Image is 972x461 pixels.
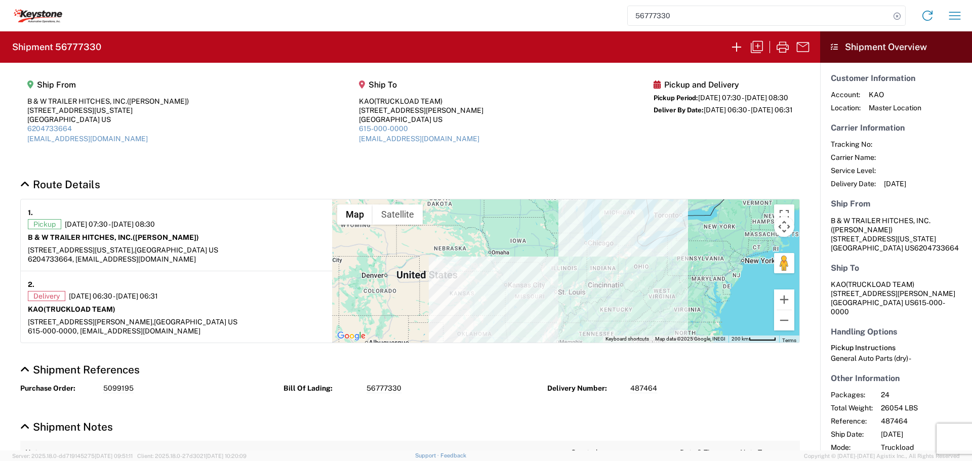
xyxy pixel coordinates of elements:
span: [DATE] [884,179,906,188]
button: Keyboard shortcuts [605,336,649,343]
span: Delivery Date: [831,179,876,188]
span: Account: [831,90,861,99]
span: 487464 [881,416,967,426]
span: [DATE] 07:30 - [DATE] 08:30 [65,220,155,229]
a: Support [415,452,440,458]
span: Carrier Name: [831,153,876,162]
span: ([PERSON_NAME]) [127,97,189,105]
span: ([PERSON_NAME]) [133,233,199,241]
button: Drag Pegman onto the map to open Street View [774,253,794,273]
div: 615-000-0000, [EMAIL_ADDRESS][DOMAIN_NAME] [28,326,325,336]
h5: Ship From [27,80,189,90]
span: Copyright © [DATE]-[DATE] Agistix Inc., All Rights Reserved [804,451,960,460]
div: [GEOGRAPHIC_DATA] US [27,115,189,124]
span: ([PERSON_NAME]) [831,226,893,234]
a: Terms [782,338,796,343]
span: Map data ©2025 Google, INEGI [655,336,725,342]
span: 487464 [630,384,657,393]
span: [STREET_ADDRESS][PERSON_NAME], [28,318,154,326]
h5: Handling Options [831,327,961,337]
h5: Customer Information [831,73,961,83]
strong: Purchase Order: [20,384,96,393]
address: [GEOGRAPHIC_DATA] US [831,280,961,316]
span: [GEOGRAPHIC_DATA] US [154,318,237,326]
button: Map Scale: 200 km per 50 pixels [728,336,779,343]
a: [EMAIL_ADDRESS][DOMAIN_NAME] [359,135,479,143]
strong: Delivery Number: [547,384,623,393]
button: Show street map [337,204,373,225]
button: Show satellite imagery [373,204,423,225]
span: [DATE] 06:30 - [DATE] 06:31 [69,291,158,301]
span: [DATE] [881,430,967,439]
button: Toggle fullscreen view [774,204,794,225]
div: [STREET_ADDRESS][US_STATE] [27,106,189,115]
div: 6204733664, [EMAIL_ADDRESS][DOMAIN_NAME] [28,255,325,264]
a: 6204733664 [27,124,72,133]
h5: Ship To [831,263,961,273]
h6: Pickup Instructions [831,344,961,352]
span: [DATE] 06:30 - [DATE] 06:31 [704,106,793,114]
h5: Carrier Information [831,123,961,133]
span: Location: [831,103,861,112]
span: 200 km [732,336,749,342]
span: 615-000-0000 [831,299,945,316]
span: Total Weight: [831,403,873,412]
span: Master Location [869,103,921,112]
span: Deliver By Date: [654,106,704,114]
img: Google [335,329,368,343]
h5: Ship From [831,199,961,208]
span: 56777330 [367,384,401,393]
span: (TRUCKLOAD TEAM) [44,305,115,313]
span: Pickup Period: [654,94,698,102]
span: B & W TRAILER HITCHES, INC. [831,217,930,225]
a: 615-000-0000 [359,124,408,133]
span: [DATE] 09:51:11 [95,453,133,459]
span: (TRUCKLOAD TEAM) [374,97,442,105]
span: [GEOGRAPHIC_DATA] US [135,246,218,254]
span: Delivery [28,291,65,301]
span: [STREET_ADDRESS][US_STATE] [831,235,936,243]
span: Reference: [831,416,873,426]
span: Ship Date: [831,430,873,439]
span: 24 [881,390,967,399]
div: [STREET_ADDRESS][PERSON_NAME] [359,106,483,115]
h5: Pickup and Delivery [654,80,793,90]
span: 5099195 [103,384,134,393]
span: [DATE] 07:30 - [DATE] 08:30 [698,94,788,102]
strong: 1. [28,206,33,219]
strong: Bill Of Lading: [283,384,359,393]
button: Zoom in [774,289,794,310]
header: Shipment Overview [820,31,972,63]
span: Client: 2025.18.0-27d3021 [137,453,247,459]
a: Hide Details [20,363,140,376]
span: Mode: [831,443,873,452]
div: B & W TRAILER HITCHES, INC. [27,97,189,106]
span: Truckload [881,443,967,452]
button: Zoom out [774,310,794,330]
span: KAO [STREET_ADDRESS][PERSON_NAME] [831,280,955,298]
div: KAO [359,97,483,106]
address: [GEOGRAPHIC_DATA] US [831,216,961,253]
h2: Shipment 56777330 [12,41,101,53]
div: [GEOGRAPHIC_DATA] US [359,115,483,124]
div: General Auto Parts (dry) - [831,354,961,363]
span: KAO [869,90,921,99]
span: Tracking No: [831,140,876,149]
a: Hide Details [20,421,113,433]
span: [STREET_ADDRESS][US_STATE], [28,246,135,254]
span: Service Level: [831,166,876,175]
span: (TRUCKLOAD TEAM) [846,280,914,288]
input: Shipment, tracking or reference number [628,6,890,25]
span: 6204733664 [914,244,959,252]
a: Open this area in Google Maps (opens a new window) [335,329,368,343]
a: Hide Details [20,178,100,191]
h5: Ship To [359,80,483,90]
span: 26054 LBS [881,403,967,412]
strong: KAO [28,305,115,313]
span: [DATE] 10:20:09 [206,453,247,459]
button: Map camera controls [774,217,794,237]
a: Feedback [440,452,466,458]
h5: Other Information [831,373,961,383]
span: Packages: [831,390,873,399]
strong: B & W TRAILER HITCHES, INC. [28,233,199,241]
